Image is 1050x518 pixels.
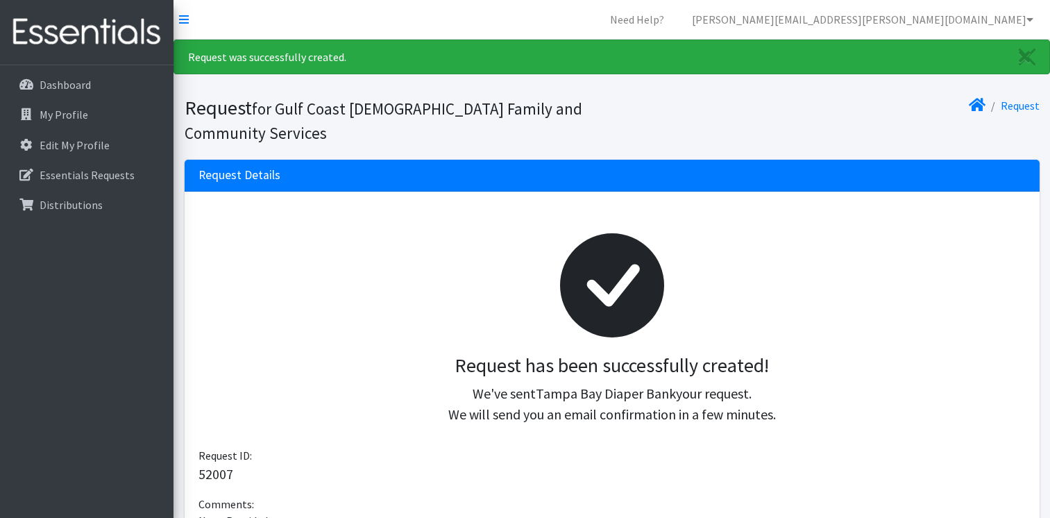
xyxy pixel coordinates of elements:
[185,99,582,143] small: for Gulf Coast [DEMOGRAPHIC_DATA] Family and Community Services
[6,161,168,189] a: Essentials Requests
[173,40,1050,74] div: Request was successfully created.
[6,131,168,159] a: Edit My Profile
[185,96,607,144] h1: Request
[1001,99,1040,112] a: Request
[198,497,254,511] span: Comments:
[210,354,1015,378] h3: Request has been successfully created!
[536,385,676,402] span: Tampa Bay Diaper Bank
[40,138,110,152] p: Edit My Profile
[40,168,135,182] p: Essentials Requests
[6,101,168,128] a: My Profile
[6,71,168,99] a: Dashboard
[681,6,1044,33] a: [PERSON_NAME][EMAIL_ADDRESS][PERSON_NAME][DOMAIN_NAME]
[6,9,168,56] img: HumanEssentials
[198,168,280,183] h3: Request Details
[40,78,91,92] p: Dashboard
[210,383,1015,425] p: We've sent your request. We will send you an email confirmation in a few minutes.
[1005,40,1049,74] a: Close
[198,449,252,462] span: Request ID:
[6,191,168,219] a: Distributions
[40,198,103,212] p: Distributions
[40,108,88,122] p: My Profile
[198,464,1026,485] p: 52007
[599,6,675,33] a: Need Help?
